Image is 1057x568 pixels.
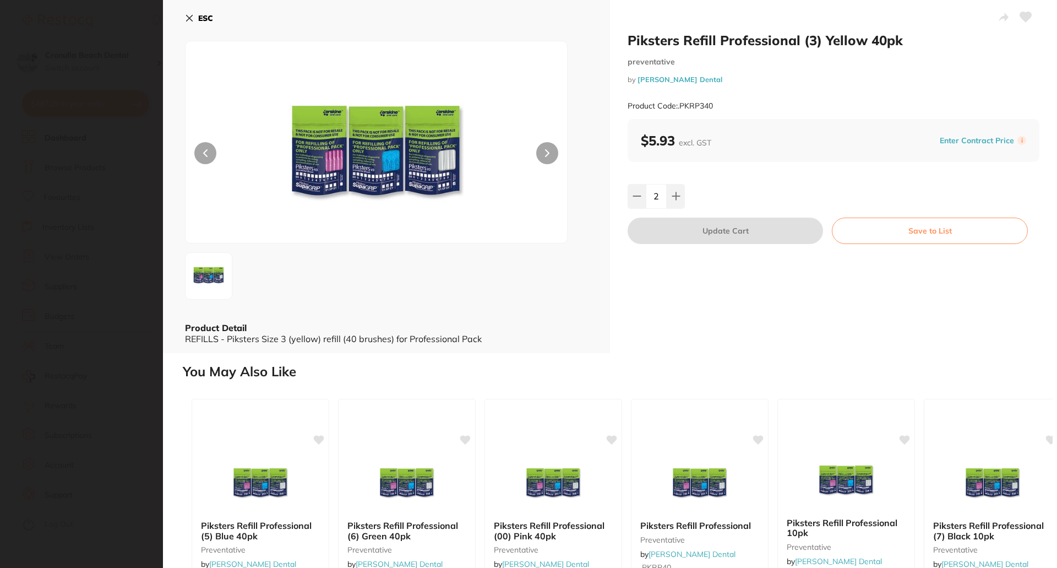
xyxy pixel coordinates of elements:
[933,545,1052,554] small: preventative
[638,75,722,84] a: [PERSON_NAME] Dental
[198,13,213,23] b: ESC
[933,521,1052,541] b: Piksters Refill Professional (7) Black 10pk
[225,457,296,512] img: Piksters Refill Professional (5) Blue 40pk
[347,521,466,541] b: Piksters Refill Professional (6) Green 40pk
[201,521,320,541] b: Piksters Refill Professional (5) Blue 40pk
[810,454,882,509] img: Piksters Refill Professional 10pk
[787,556,882,566] span: by
[795,556,882,566] a: [PERSON_NAME] Dental
[347,545,466,554] small: preventative
[189,256,228,296] img: ODYtNTEzLWpwZw
[371,457,443,512] img: Piksters Refill Professional (6) Green 40pk
[628,32,1039,48] h2: Piksters Refill Professional (3) Yellow 40pk
[679,138,711,148] span: excl. GST
[185,9,213,28] button: ESC
[641,132,711,149] b: $5.93
[517,457,589,512] img: Piksters Refill Professional (00) Pink 40pk
[640,535,759,544] small: preventative
[185,322,247,333] b: Product Detail
[628,218,823,244] button: Update Cart
[1017,136,1026,145] label: i
[185,334,588,344] div: REFILLS - Piksters Size 3 (yellow) refill (40 brushes) for Professional Pack
[640,521,759,531] b: Piksters Refill Professional
[664,457,735,512] img: Piksters Refill Professional
[494,545,613,554] small: preventative
[640,549,735,559] span: by
[787,543,906,551] small: preventative
[936,136,1017,146] button: Enter Contract Price
[494,521,613,541] b: Piksters Refill Professional (00) Pink 40pk
[183,364,1053,380] h2: You May Also Like
[201,545,320,554] small: preventative
[787,518,906,538] b: Piksters Refill Professional 10pk
[628,75,1039,84] small: by
[649,549,735,559] a: [PERSON_NAME] Dental
[832,218,1028,244] button: Save to List
[628,57,1039,67] small: preventative
[628,101,713,111] small: Product Code: .PKRP340
[957,457,1028,512] img: Piksters Refill Professional (7) Black 10pk
[262,69,491,243] img: ODYtNTEzLWpwZw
